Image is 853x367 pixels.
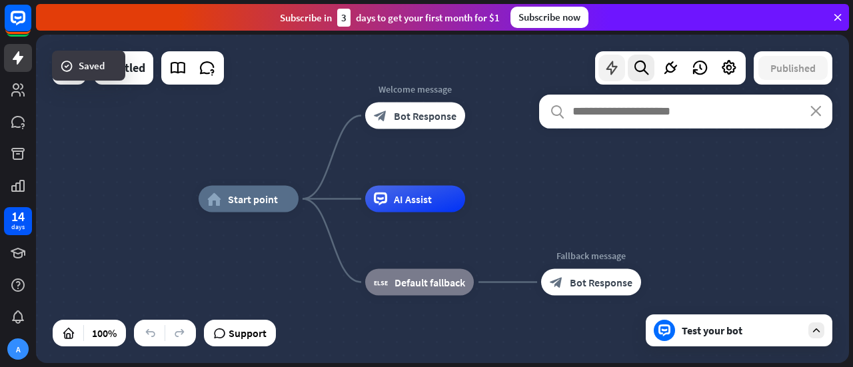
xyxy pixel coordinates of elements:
[11,210,25,222] div: 14
[510,7,588,28] div: Subscribe now
[60,59,73,73] i: success
[355,83,475,96] div: Welcome message
[810,106,822,117] i: close
[337,9,351,27] div: 3
[11,5,51,45] button: Open LiveChat chat widget
[550,104,565,119] i: search
[531,249,651,262] div: Fallback message
[395,276,465,289] span: Default fallback
[11,222,25,232] div: days
[88,322,121,344] div: 100%
[758,56,828,80] button: Published
[374,276,388,289] i: block_fallback
[394,192,432,206] span: AI Assist
[7,338,29,360] div: A
[102,51,145,85] div: Untitled
[207,192,221,206] i: home_2
[79,59,105,73] span: Saved
[229,322,267,344] span: Support
[4,207,32,235] a: 14 days
[228,192,278,206] span: Start point
[394,109,456,123] span: Bot Response
[374,109,387,123] i: block_bot_response
[280,9,500,27] div: Subscribe in days to get your first month for $1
